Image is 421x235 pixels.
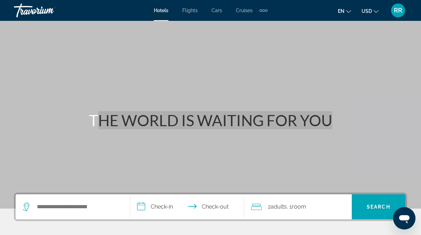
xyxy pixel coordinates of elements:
[362,6,379,16] button: Change currency
[394,7,402,14] span: RR
[292,203,306,210] span: Room
[14,1,84,19] a: Travorium
[244,194,352,219] button: Travelers: 2 adults, 0 children
[268,202,287,212] span: 2
[80,111,341,129] h1: THE WORLD IS WAITING FOR YOU
[393,207,415,229] iframe: Button to launch messaging window
[16,194,405,219] div: Search widget
[260,5,268,16] button: Extra navigation items
[212,8,222,13] a: Cars
[130,194,245,219] button: Check in and out dates
[338,8,344,14] span: en
[154,8,168,13] a: Hotels
[287,202,306,212] span: , 1
[271,203,287,210] span: Adults
[367,204,390,210] span: Search
[338,6,351,16] button: Change language
[182,8,198,13] a: Flights
[352,194,405,219] button: Search
[389,3,407,18] button: User Menu
[236,8,253,13] a: Cruises
[362,8,372,14] span: USD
